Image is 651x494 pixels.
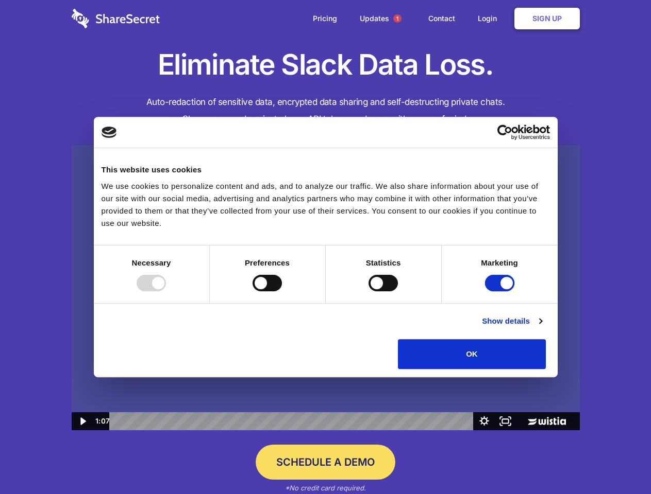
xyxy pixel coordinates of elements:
[468,3,512,34] a: Login
[245,258,290,267] strong: Preferences
[102,180,550,230] div: We use cookies to personalize content and ads, and to analyze our traffic. We also share informat...
[118,412,469,430] div: Playbar
[256,445,395,480] a: Schedule a Demo
[102,127,117,138] img: logo
[393,14,402,23] span: 1
[285,484,366,492] em: *No credit card required.
[72,46,580,83] h1: Eliminate Slack Data Loss.
[599,443,639,482] iframe: Drift Widget Chat Controller
[474,412,495,430] button: Show settings menu
[460,125,550,140] a: Usercentrics Cookiebot - opens in a new window
[72,145,580,431] img: Sharesecret
[514,8,580,29] a: Sign Up
[72,9,160,28] img: logo-wordmark-white-trans-d4663122ce5f474addd5e946df7df03e33cb6a1c49d2221995e7729f52c070b2.svg
[482,315,542,327] a: Show details
[481,258,518,267] strong: Marketing
[132,258,171,267] strong: Necessary
[303,3,347,34] a: Pricing
[72,412,93,430] button: Play Video
[398,339,546,369] button: OK
[72,94,580,128] h4: Auto-redaction of sensitive data, encrypted data sharing and self-destructing private chats. Shar...
[495,412,516,430] button: Fullscreen
[516,412,579,430] a: Wistia Logo -- Learn More
[366,258,401,267] strong: Statistics
[102,164,550,176] div: This website uses cookies
[418,3,465,34] a: Contact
